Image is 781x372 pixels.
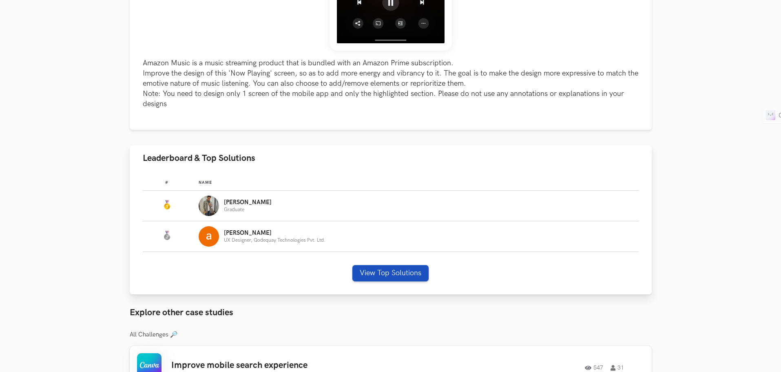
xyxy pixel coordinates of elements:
img: Gold Medal [162,200,172,210]
img: Profile photo [199,196,219,216]
p: UX Designer, Qodequay Technologies Pvt. Ltd. [224,238,325,243]
span: 547 [585,365,603,371]
h3: Improve mobile search experience [171,360,403,371]
span: Name [199,180,212,185]
p: [PERSON_NAME] [224,199,272,206]
img: Silver Medal [162,231,172,241]
span: 31 [611,365,624,371]
span: # [165,180,168,185]
div: Leaderboard & Top Solutions [130,171,652,294]
h3: Explore other case studies [130,307,652,318]
p: [PERSON_NAME] [224,230,325,236]
h3: All Challenges 🔎 [130,331,652,339]
p: Graduate [224,207,272,212]
span: Leaderboard & Top Solutions [143,153,255,164]
button: Leaderboard & Top Solutions [130,145,652,171]
p: Amazon Music is a music streaming product that is bundled with an Amazon Prime subscription. Impr... [143,58,639,109]
button: View Top Solutions [352,265,429,281]
table: Leaderboard [143,174,639,252]
img: Profile photo [199,226,219,247]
